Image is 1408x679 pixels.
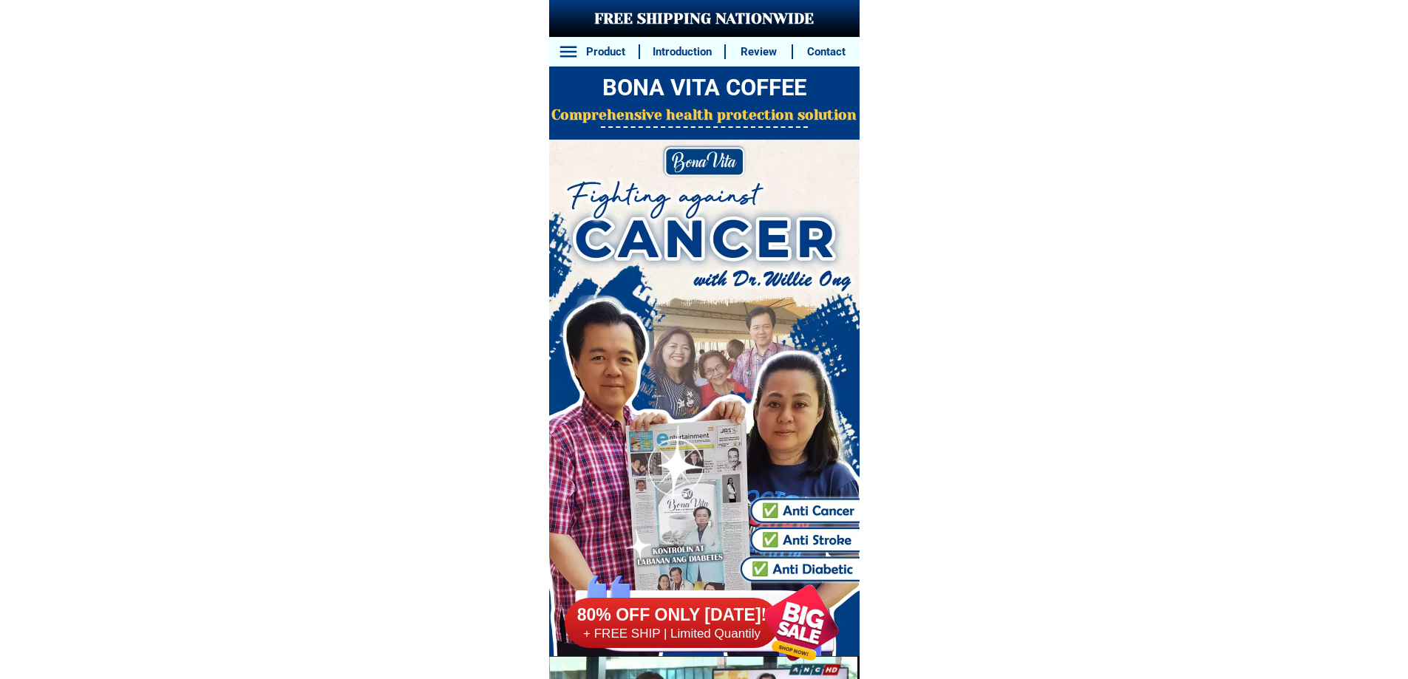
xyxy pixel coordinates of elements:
[549,105,860,126] h2: Comprehensive health protection solution
[549,8,860,30] h3: FREE SHIPPING NATIONWIDE
[734,44,784,61] h6: Review
[563,604,780,626] h6: 80% OFF ONLY [DATE]!
[801,44,851,61] h6: Contact
[563,626,780,642] h6: + FREE SHIP | Limited Quantily
[549,71,860,106] h2: BONA VITA COFFEE
[647,44,716,61] h6: Introduction
[580,44,630,61] h6: Product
